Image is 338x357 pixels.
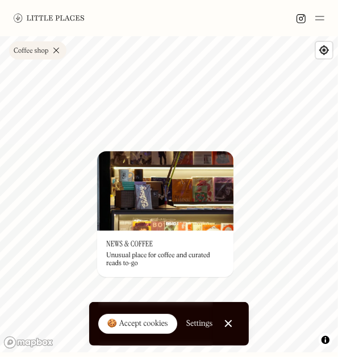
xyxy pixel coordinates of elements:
[97,151,233,277] a: News & CoffeeNews & CoffeeNews & CoffeeUnusual place for coffee and curated reads to-go
[186,320,213,328] div: Settings
[186,311,213,337] a: Settings
[107,318,168,330] div: 🍪 Accept cookies
[106,240,153,249] h3: News & Coffee
[97,151,233,231] img: News & Coffee
[217,312,240,335] a: Close Cookie Popup
[14,48,48,54] div: Coffee shop
[228,324,229,324] div: Close Cookie Popup
[9,41,66,59] a: Coffee shop
[106,252,224,268] div: Unusual place for coffee and curated reads to-go
[98,314,177,334] a: 🍪 Accept cookies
